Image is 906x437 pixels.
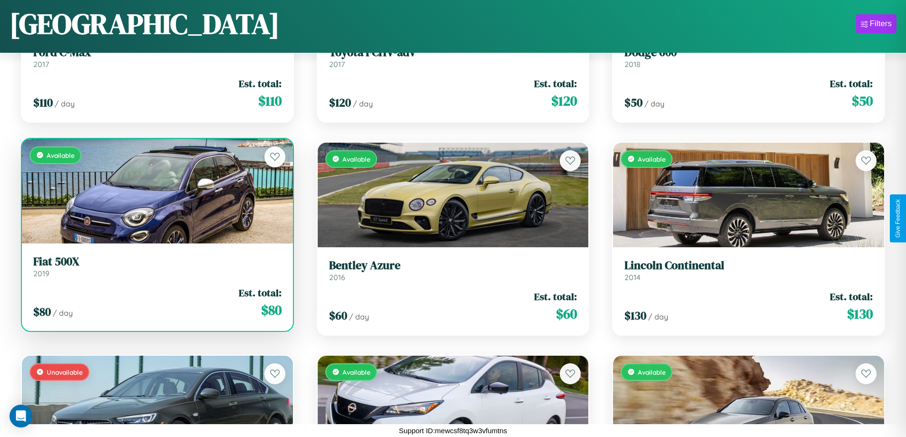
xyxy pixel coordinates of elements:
span: 2018 [624,59,641,69]
span: $ 50 [852,91,873,110]
span: Est. total: [534,290,577,303]
span: Est. total: [239,286,282,300]
span: Available [342,155,370,163]
span: 2019 [33,269,49,278]
span: $ 130 [624,308,646,323]
span: $ 110 [258,91,282,110]
span: $ 130 [847,304,873,323]
h3: Lincoln Continental [624,259,873,272]
span: Available [342,368,370,376]
span: Available [638,155,666,163]
span: $ 80 [261,301,282,320]
span: / day [349,312,369,321]
div: Open Intercom Messenger [10,405,32,427]
span: 2014 [624,272,641,282]
div: Filters [870,19,892,29]
span: $ 50 [624,95,643,110]
p: Support ID: mewcsf8tq3w3vfumtns [399,424,507,437]
span: $ 60 [556,304,577,323]
h3: Fiat 500X [33,255,282,269]
div: Give Feedback [895,199,901,238]
span: Est. total: [534,77,577,90]
span: 2017 [329,59,345,69]
a: Bentley Azure2016 [329,259,577,282]
span: $ 80 [33,304,51,320]
span: Est. total: [830,77,873,90]
h3: Dodge 600 [624,46,873,59]
span: Unavailable [47,368,83,376]
span: / day [53,308,73,318]
span: 2017 [33,59,49,69]
span: $ 60 [329,308,347,323]
a: Lincoln Continental2014 [624,259,873,282]
span: $ 120 [329,95,351,110]
a: Dodge 6002018 [624,46,873,69]
h3: Bentley Azure [329,259,577,272]
span: / day [353,99,373,108]
span: Available [638,368,666,376]
a: Fiat 500X2019 [33,255,282,278]
span: / day [648,312,668,321]
span: / day [55,99,75,108]
span: 2016 [329,272,345,282]
button: Filters [856,14,896,33]
span: $ 120 [551,91,577,110]
span: Est. total: [830,290,873,303]
h3: Toyota FCHV-adv [329,46,577,59]
span: / day [644,99,664,108]
span: $ 110 [33,95,53,110]
span: Available [47,151,75,159]
span: Est. total: [239,77,282,90]
h1: [GEOGRAPHIC_DATA] [10,4,280,43]
a: Ford C-Max2017 [33,46,282,69]
a: Toyota FCHV-adv2017 [329,46,577,69]
h3: Ford C-Max [33,46,282,59]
